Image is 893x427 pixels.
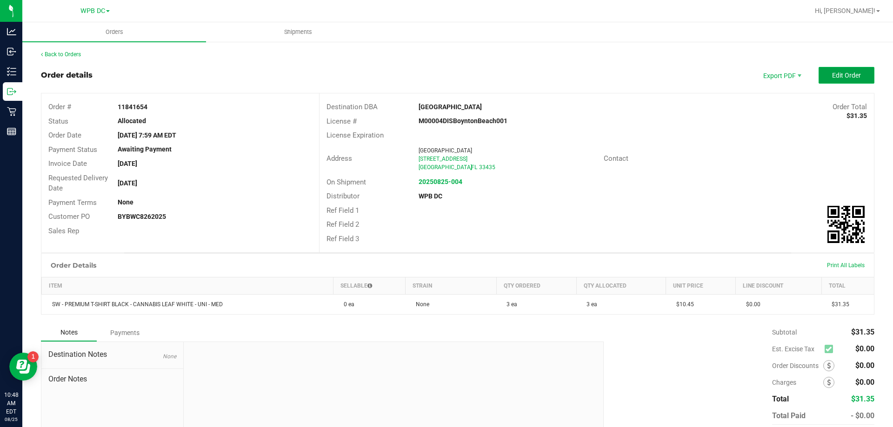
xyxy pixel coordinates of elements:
span: License Expiration [327,131,384,139]
strong: [DATE] [118,160,137,167]
inline-svg: Reports [7,127,16,136]
span: [GEOGRAPHIC_DATA] [419,164,472,171]
span: Ref Field 2 [327,220,359,229]
span: Order Date [48,131,81,139]
qrcode: 11841654 [827,206,865,243]
span: $0.00 [855,344,874,353]
span: [STREET_ADDRESS] [419,156,467,162]
span: None [411,301,429,308]
span: Orders [93,28,136,36]
li: Export PDF [753,67,809,84]
span: 0 ea [339,301,354,308]
span: Ref Field 1 [327,206,359,215]
h1: Order Details [51,262,96,269]
span: $31.35 [851,328,874,336]
button: Edit Order [819,67,874,84]
p: 10:48 AM EDT [4,391,18,416]
span: License # [327,117,357,125]
span: Address [327,154,352,163]
strong: $31.35 [846,112,867,119]
span: $0.00 [741,301,760,308]
th: Unit Price [666,277,736,295]
th: Total [821,277,874,295]
span: Customer PO [48,212,90,221]
iframe: Resource center unread badge [27,351,39,362]
span: Print All Labels [827,262,865,269]
div: Order details [41,70,93,81]
strong: None [118,198,133,206]
span: Status [48,117,68,125]
inline-svg: Inventory [7,67,16,76]
span: Subtotal [772,328,797,336]
strong: M00004DISBoyntonBeach001 [419,117,507,125]
span: - $0.00 [851,411,874,420]
inline-svg: Inbound [7,47,16,56]
th: Sellable [333,277,406,295]
th: Qty Allocated [576,277,666,295]
span: $0.00 [855,361,874,370]
span: Calculate excise tax [825,343,837,355]
a: Back to Orders [41,51,81,58]
inline-svg: Retail [7,107,16,116]
span: FL [471,164,477,171]
iframe: Resource center [9,353,37,381]
span: Sales Rep [48,227,79,235]
span: Order # [48,103,71,111]
span: Shipments [272,28,325,36]
span: Edit Order [832,72,861,79]
strong: BYBWC8262025 [118,213,166,220]
th: Strain [406,277,497,295]
span: Charges [772,379,823,386]
inline-svg: Analytics [7,27,16,36]
th: Item [42,277,333,295]
span: [GEOGRAPHIC_DATA] [419,147,472,154]
th: Qty Ordered [496,277,576,295]
span: , [470,164,471,171]
strong: 11841654 [118,103,147,111]
span: Requested Delivery Date [48,174,108,193]
span: Order Total [833,103,867,111]
img: Scan me! [827,206,865,243]
strong: WPB DC [419,192,442,200]
span: SW - PREMIUM T-SHIRT BLACK - CANNABIS LEAF WHITE - UNI - MED [47,301,223,308]
span: 33435 [479,164,495,171]
div: Payments [97,324,153,341]
span: Order Discounts [772,362,823,369]
span: Order Notes [48,374,176,385]
span: Hi, [PERSON_NAME]! [815,7,875,14]
span: Total Paid [772,411,806,420]
inline-svg: Outbound [7,87,16,96]
th: Line Discount [736,277,822,295]
span: $31.35 [851,394,874,403]
span: Distributor [327,192,360,200]
a: Orders [22,22,206,42]
span: $31.35 [827,301,849,308]
strong: [DATE] 7:59 AM EDT [118,131,176,139]
a: Shipments [206,22,390,42]
p: 08/25 [4,416,18,423]
span: Payment Terms [48,198,97,207]
span: Contact [604,154,628,163]
span: Est. Excise Tax [772,345,821,353]
strong: [DATE] [118,179,137,187]
span: Invoice Date [48,159,87,168]
strong: Allocated [118,117,146,125]
span: 3 ea [502,301,517,308]
a: 20250825-004 [419,178,462,185]
span: Total [772,394,789,403]
span: Destination Notes [48,349,176,360]
span: None [163,353,176,360]
span: $0.00 [855,378,874,387]
div: Notes [41,324,97,342]
span: WPB DC [80,7,105,15]
span: 3 ea [582,301,597,308]
span: Destination DBA [327,103,378,111]
span: Ref Field 3 [327,235,359,243]
span: On Shipment [327,178,366,186]
span: $10.45 [672,301,694,308]
strong: Awaiting Payment [118,145,172,153]
strong: [GEOGRAPHIC_DATA] [419,103,482,111]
